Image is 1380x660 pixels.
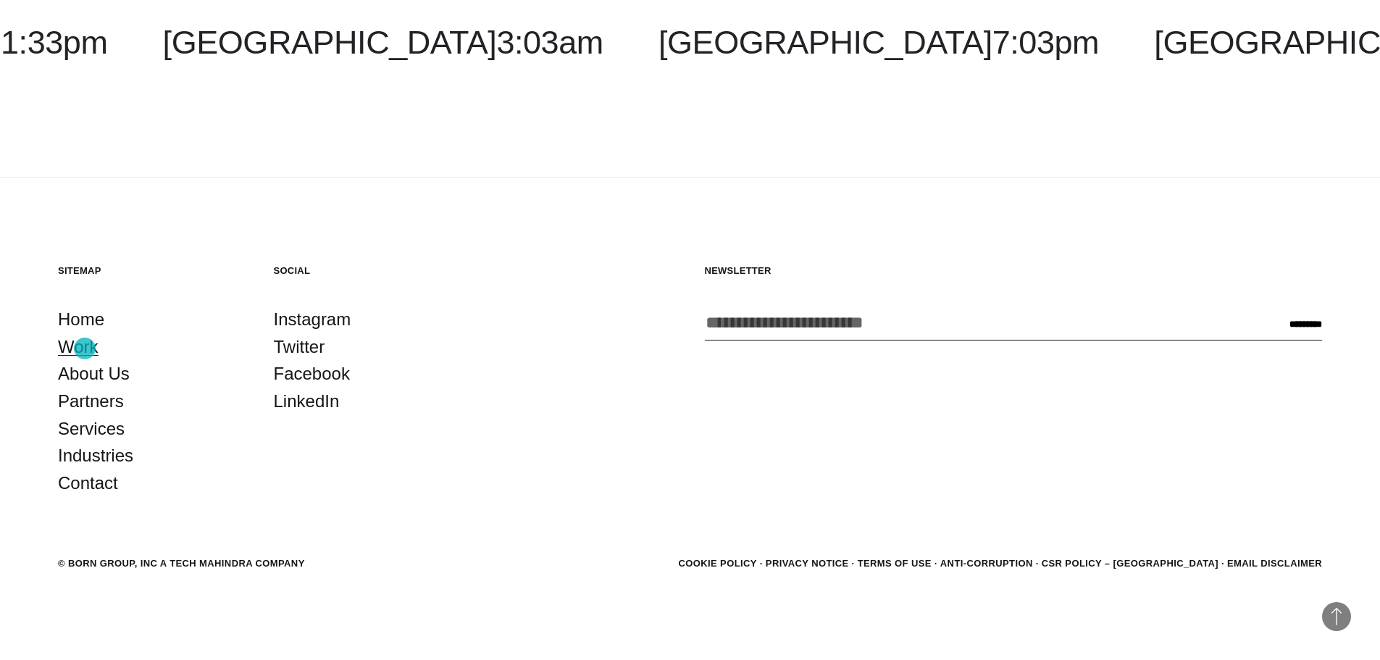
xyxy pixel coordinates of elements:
a: Industries [58,442,133,469]
h5: Newsletter [705,264,1323,277]
span: 3:03am [496,24,603,61]
a: LinkedIn [274,388,340,415]
a: About Us [58,360,130,388]
a: Work [58,333,99,361]
a: Home [58,306,104,333]
h5: Sitemap [58,264,245,277]
a: Anti-Corruption [940,558,1033,569]
a: [GEOGRAPHIC_DATA]7:03pm [658,24,1099,61]
a: Partners [58,388,124,415]
a: Email Disclaimer [1227,558,1322,569]
a: Contact [58,469,118,497]
button: Back to Top [1322,602,1351,631]
a: Services [58,415,125,443]
a: Instagram [274,306,351,333]
a: Facebook [274,360,350,388]
a: Twitter [274,333,325,361]
h5: Social [274,264,461,277]
a: Terms of Use [858,558,932,569]
a: Privacy Notice [766,558,849,569]
a: Cookie Policy [678,558,756,569]
span: 7:03pm [992,24,1099,61]
div: © BORN GROUP, INC A Tech Mahindra Company [58,556,305,571]
a: CSR POLICY – [GEOGRAPHIC_DATA] [1042,558,1218,569]
a: [GEOGRAPHIC_DATA]3:03am [163,24,603,61]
